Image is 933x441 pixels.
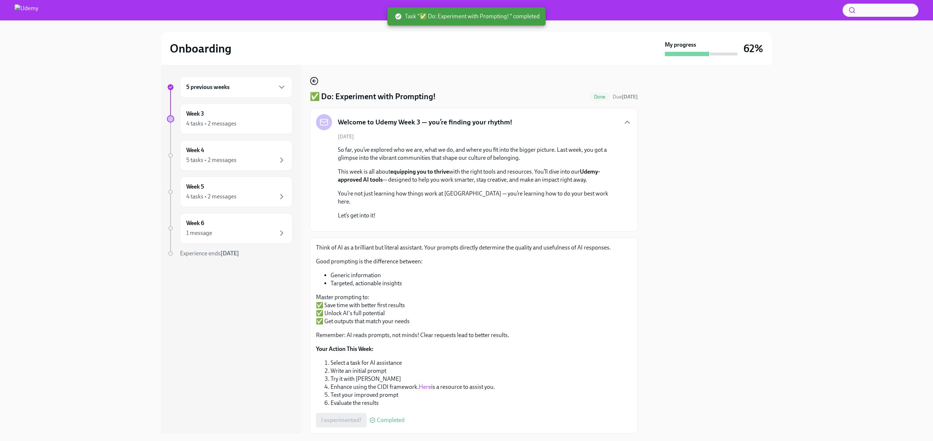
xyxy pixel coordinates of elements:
a: Week 45 tasks • 2 messages [167,140,292,171]
strong: equipping you to thrive [390,168,449,175]
h6: Week 6 [186,219,204,227]
p: Let’s get into it! [338,212,620,220]
strong: [DATE] [220,250,239,257]
h4: ✅ Do: Experiment with Prompting! [310,91,436,102]
li: Generic information [331,271,632,279]
strong: My progress [665,41,696,49]
h6: Week 4 [186,146,204,154]
h6: 5 previous weeks [186,83,230,91]
li: Try it with [PERSON_NAME] [331,375,632,383]
span: [DATE] [338,133,354,140]
p: Think of AI as a brilliant but literal assistant. Your prompts directly determine the quality and... [316,244,632,252]
a: Week 61 message [167,213,292,244]
li: Targeted, actionable insights [331,279,632,287]
span: August 30th, 2025 10:00 [613,93,638,100]
a: Week 54 tasks • 2 messages [167,177,292,207]
li: Write an initial prompt [331,367,632,375]
p: Good prompting is the difference between: [316,258,632,266]
h6: Week 5 [186,183,204,191]
a: Week 34 tasks • 2 messages [167,104,292,134]
strong: [DATE] [622,94,638,100]
span: Task "✅ Do: Experiment with Prompting! " completed [395,12,540,20]
span: Due [613,94,638,100]
h3: 62% [743,42,763,55]
li: Test your improved prompt [331,391,632,399]
strong: Your Action This Week: [316,345,374,352]
li: Evaluate the results [331,399,632,407]
div: 4 tasks • 2 messages [186,120,237,128]
p: Master prompting to: ✅ Save time with better first results ✅ Unlock AI's full potential ✅ Get out... [316,293,632,325]
div: 5 previous weeks [180,77,292,98]
p: Remember: AI reads prompts, not minds! Clear requests lead to better results. [316,331,632,339]
span: Completed [377,417,405,423]
span: Experience ends [180,250,239,257]
div: 4 tasks • 2 messages [186,193,237,201]
li: Select a task for AI assistance [331,359,632,367]
a: Here [419,383,431,390]
img: Udemy [15,4,38,16]
div: 5 tasks • 2 messages [186,156,237,164]
span: Done [590,94,610,100]
h2: Onboarding [170,41,231,56]
li: Enhance using the CIDI framework. is a resource to assist you. [331,383,632,391]
p: You’re not just learning how things work at [GEOGRAPHIC_DATA] — you’re learning how to do your be... [338,190,620,206]
p: So far, you’ve explored who we are, what we do, and where you fit into the bigger picture. Last w... [338,146,620,162]
div: 1 message [186,229,212,237]
h5: Welcome to Udemy Week 3 — you’re finding your rhythm! [338,117,512,127]
h6: Week 3 [186,110,204,118]
p: This week is all about with the right tools and resources. You’ll dive into our — designed to hel... [338,168,620,184]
